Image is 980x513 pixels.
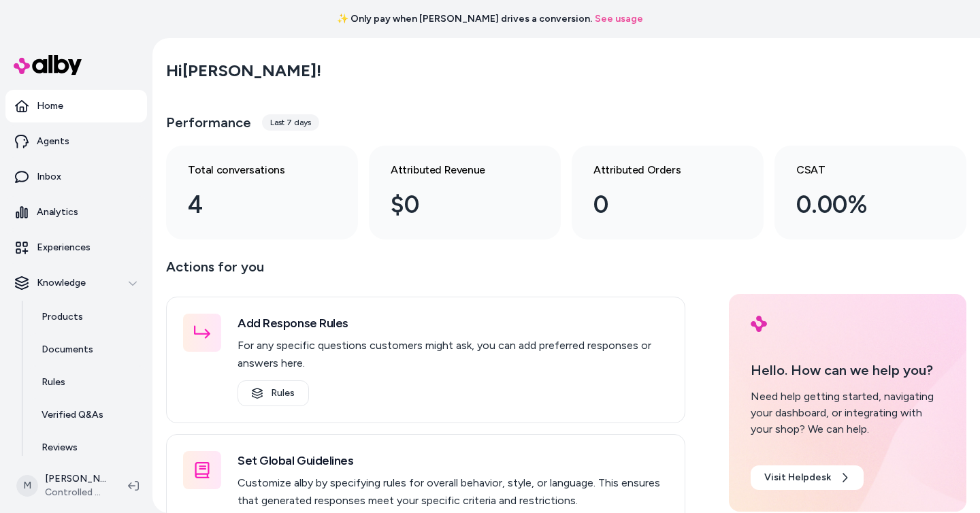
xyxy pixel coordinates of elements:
div: Need help getting started, navigating your dashboard, or integrating with your shop? We can help. [751,388,945,437]
img: alby Logo [14,55,82,75]
a: CSAT 0.00% [774,146,966,239]
h3: Set Global Guidelines [238,451,668,470]
h3: CSAT [796,162,923,178]
div: $0 [391,186,517,223]
p: Documents [42,343,93,357]
p: Rules [42,376,65,389]
a: Verified Q&As [28,399,147,431]
p: Actions for you [166,256,685,288]
a: Analytics [5,196,147,229]
h3: Add Response Rules [238,314,668,333]
p: Agents [37,135,69,148]
button: M[PERSON_NAME]Controlled Chaos [8,464,117,508]
p: Knowledge [37,276,86,290]
p: [PERSON_NAME] [45,472,106,486]
h3: Performance [166,113,251,132]
div: 4 [188,186,314,223]
p: Reviews [42,441,78,454]
p: Products [42,310,83,324]
a: Rules [28,366,147,399]
a: See usage [595,12,643,26]
a: Products [28,301,147,333]
a: Rules [238,380,309,406]
p: Verified Q&As [42,408,103,422]
h3: Total conversations [188,162,314,178]
a: Inbox [5,161,147,193]
h3: Attributed Revenue [391,162,517,178]
p: Home [37,99,63,113]
p: Inbox [37,170,61,184]
div: 0.00% [796,186,923,223]
a: Agents [5,125,147,158]
a: Attributed Revenue $0 [369,146,561,239]
button: Knowledge [5,267,147,299]
div: Last 7 days [262,114,319,131]
h3: Attributed Orders [593,162,720,178]
a: Experiences [5,231,147,264]
a: Total conversations 4 [166,146,358,239]
a: Attributed Orders 0 [572,146,764,239]
span: ✨ Only pay when [PERSON_NAME] drives a conversion. [337,12,592,26]
a: Documents [28,333,147,366]
span: Controlled Chaos [45,486,106,499]
a: Visit Helpdesk [751,465,864,490]
h2: Hi [PERSON_NAME] ! [166,61,321,81]
p: Customize alby by specifying rules for overall behavior, style, or language. This ensures that ge... [238,474,668,510]
p: Analytics [37,205,78,219]
p: For any specific questions customers might ask, you can add preferred responses or answers here. [238,337,668,372]
div: 0 [593,186,720,223]
p: Experiences [37,241,91,254]
p: Hello. How can we help you? [751,360,945,380]
a: Home [5,90,147,122]
img: alby Logo [751,316,767,332]
span: M [16,475,38,497]
a: Reviews [28,431,147,464]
